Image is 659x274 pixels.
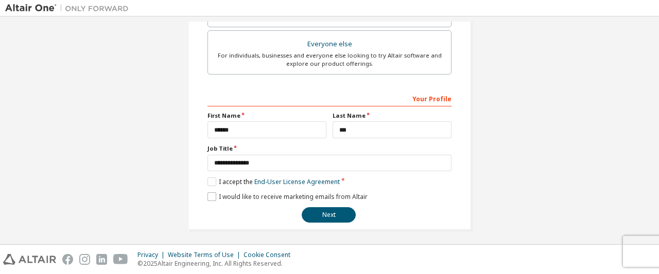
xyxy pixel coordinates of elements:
img: Altair One [5,3,134,13]
label: Last Name [333,112,452,120]
button: Next [302,207,356,223]
a: End-User License Agreement [254,177,340,186]
div: For individuals, businesses and everyone else looking to try Altair software and explore our prod... [214,51,445,68]
img: instagram.svg [79,254,90,265]
img: altair_logo.svg [3,254,56,265]
label: I would like to receive marketing emails from Altair [207,192,368,201]
img: youtube.svg [113,254,128,265]
div: Website Terms of Use [168,251,244,259]
div: Everyone else [214,37,445,51]
label: Job Title [207,144,452,153]
div: Privacy [137,251,168,259]
div: Cookie Consent [244,251,297,259]
img: linkedin.svg [96,254,107,265]
img: facebook.svg [62,254,73,265]
p: © 2025 Altair Engineering, Inc. All Rights Reserved. [137,259,297,268]
label: I accept the [207,177,340,186]
div: Your Profile [207,90,452,106]
label: First Name [207,112,326,120]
